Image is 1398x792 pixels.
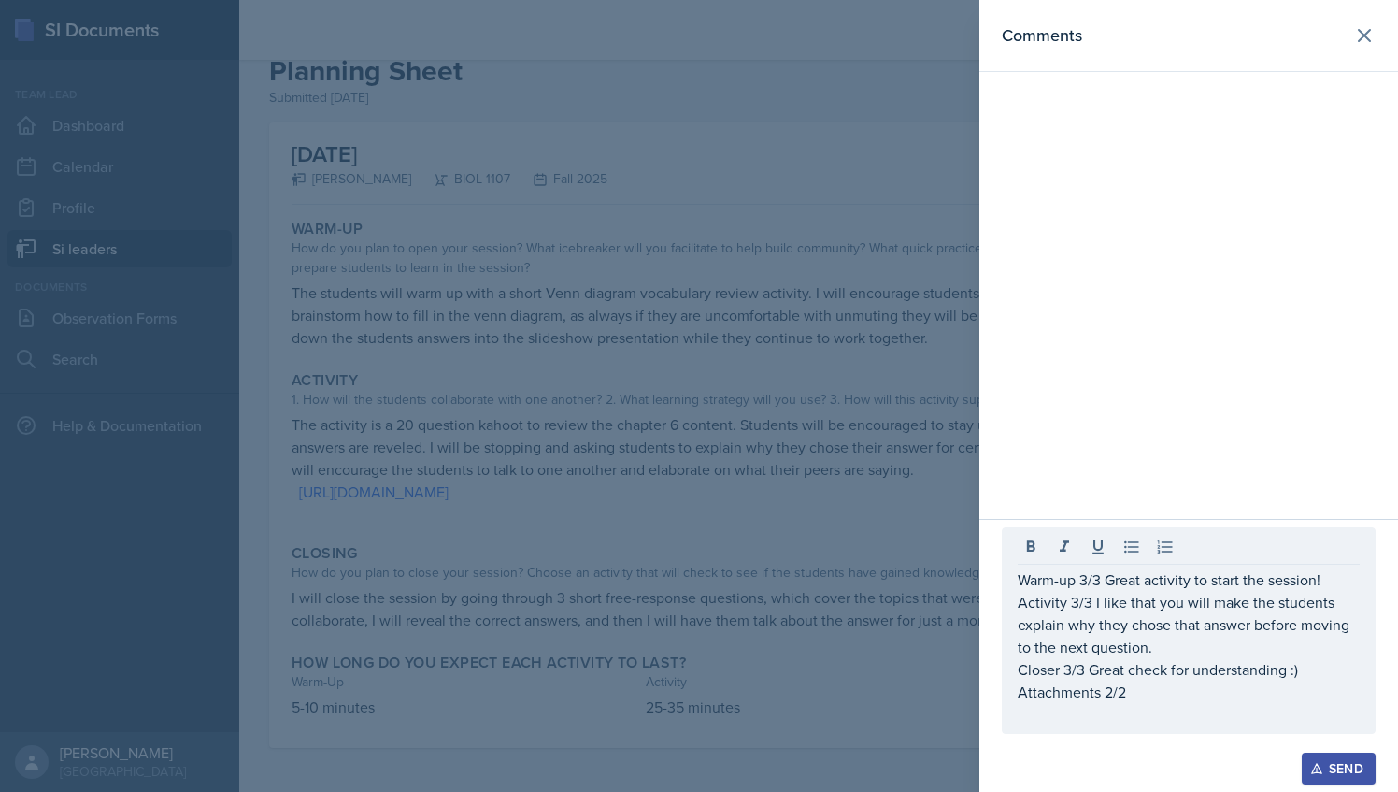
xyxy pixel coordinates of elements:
p: Closer 3/3 Great check for understanding :) [1018,658,1360,681]
p: Attachments 2/2 [1018,681,1360,703]
div: Send [1314,761,1363,776]
h2: Comments [1002,22,1082,49]
p: Warm-up 3/3 Great activity to start the session! [1018,569,1360,591]
p: Activity 3/3 I like that you will make the students explain why they chose that answer before mov... [1018,591,1360,658]
button: Send [1302,753,1376,785]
